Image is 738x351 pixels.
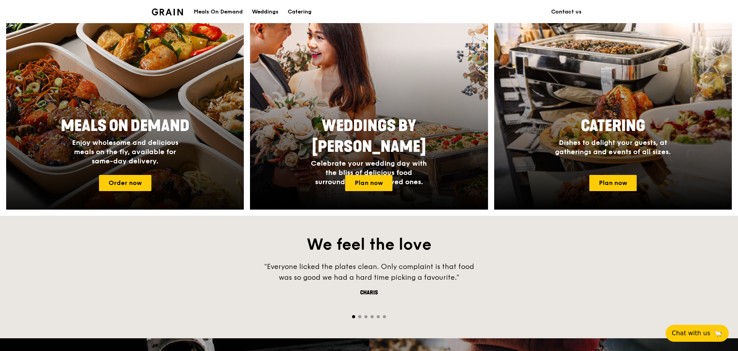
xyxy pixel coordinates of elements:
[672,329,710,338] span: Chat with us
[377,315,380,318] span: Go to slide 5
[253,289,485,297] div: Charis
[253,261,485,283] div: "Everyone licked the plates clean. Only complaint is that food was so good we had a hard time pic...
[547,0,586,24] a: Contact us
[152,8,183,15] img: Grain
[250,6,488,210] a: Weddings by [PERSON_NAME]Celebrate your wedding day with the bliss of delicious food surrounded b...
[581,117,645,135] span: Catering
[589,175,637,191] a: Plan now
[6,6,244,210] a: Meals On DemandEnjoy wholesome and delicious meals on the fly, available for same-day delivery.Or...
[72,138,178,165] span: Enjoy wholesome and delicious meals on the fly, available for same-day delivery.
[312,117,426,156] span: Weddings by [PERSON_NAME]
[247,0,283,24] a: Weddings
[371,315,374,318] span: Go to slide 4
[311,159,427,186] span: Celebrate your wedding day with the bliss of delicious food surrounded by your loved ones.
[252,0,278,24] div: Weddings
[494,6,732,210] a: CateringDishes to delight your guests, at gatherings and events of all sizes.Plan now
[383,315,386,318] span: Go to slide 6
[352,315,355,318] span: Go to slide 1
[283,0,316,24] a: Catering
[358,315,361,318] span: Go to slide 2
[288,0,312,24] div: Catering
[713,329,723,338] span: 🦙
[194,0,243,24] div: Meals On Demand
[555,138,671,156] span: Dishes to delight your guests, at gatherings and events of all sizes.
[666,325,729,342] button: Chat with us🦙
[99,175,151,191] a: Order now
[364,315,367,318] span: Go to slide 3
[61,117,190,135] span: Meals On Demand
[345,175,392,191] a: Plan now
